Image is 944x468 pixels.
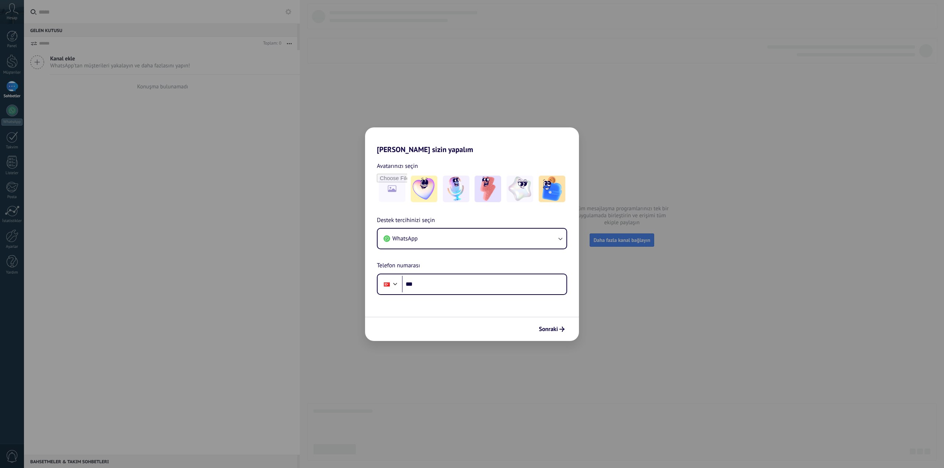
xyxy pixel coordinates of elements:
[365,127,579,154] h2: [PERSON_NAME] sizin yapalım
[539,176,565,202] img: -5.jpeg
[443,176,469,202] img: -2.jpeg
[539,327,558,332] span: Sonraki
[377,161,418,171] span: Avatarınızı seçin
[535,323,568,335] button: Sonraki
[378,229,566,249] button: WhatsApp
[392,235,418,242] span: WhatsApp
[380,277,394,292] div: Turkey: + 90
[411,176,437,202] img: -1.jpeg
[475,176,501,202] img: -3.jpeg
[377,261,420,271] span: Telefon numarası
[377,216,435,225] span: Destek tercihinizi seçin
[507,176,533,202] img: -4.jpeg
